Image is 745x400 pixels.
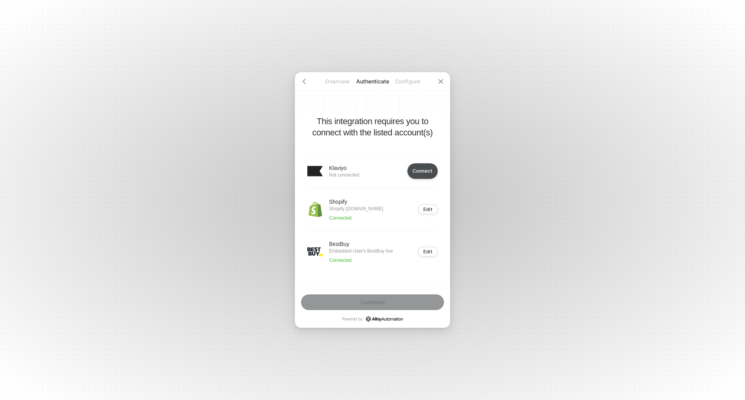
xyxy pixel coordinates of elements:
p: BestBuy [329,240,393,248]
div: Edit [423,206,433,212]
p: Connected [329,215,383,221]
img: icon [307,244,323,260]
div: Edit [423,249,433,255]
p: Authenticate [355,78,390,85]
p: Overview [320,78,355,85]
p: Shopify [329,198,383,206]
img: icon [307,163,323,179]
button: Edit [418,247,438,256]
p: Not connected [329,172,359,178]
p: Klaviyo [329,164,359,172]
a: icon-success [366,316,403,322]
p: Connected [329,257,393,263]
p: Embedded User's BestBuy live [329,248,393,254]
span: icon-close [438,78,444,85]
p: Powered by [342,316,403,322]
button: Edit [418,204,438,214]
p: Shopify [DOMAIN_NAME] [329,206,383,212]
button: Connect [407,163,438,179]
button: Continue [301,294,444,310]
p: This integration requires you to connect with the listed account(s) [307,116,438,138]
div: Connect [412,168,433,174]
p: Configure [390,78,425,85]
span: icon-arrow-left [301,78,307,85]
img: icon [307,202,323,217]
